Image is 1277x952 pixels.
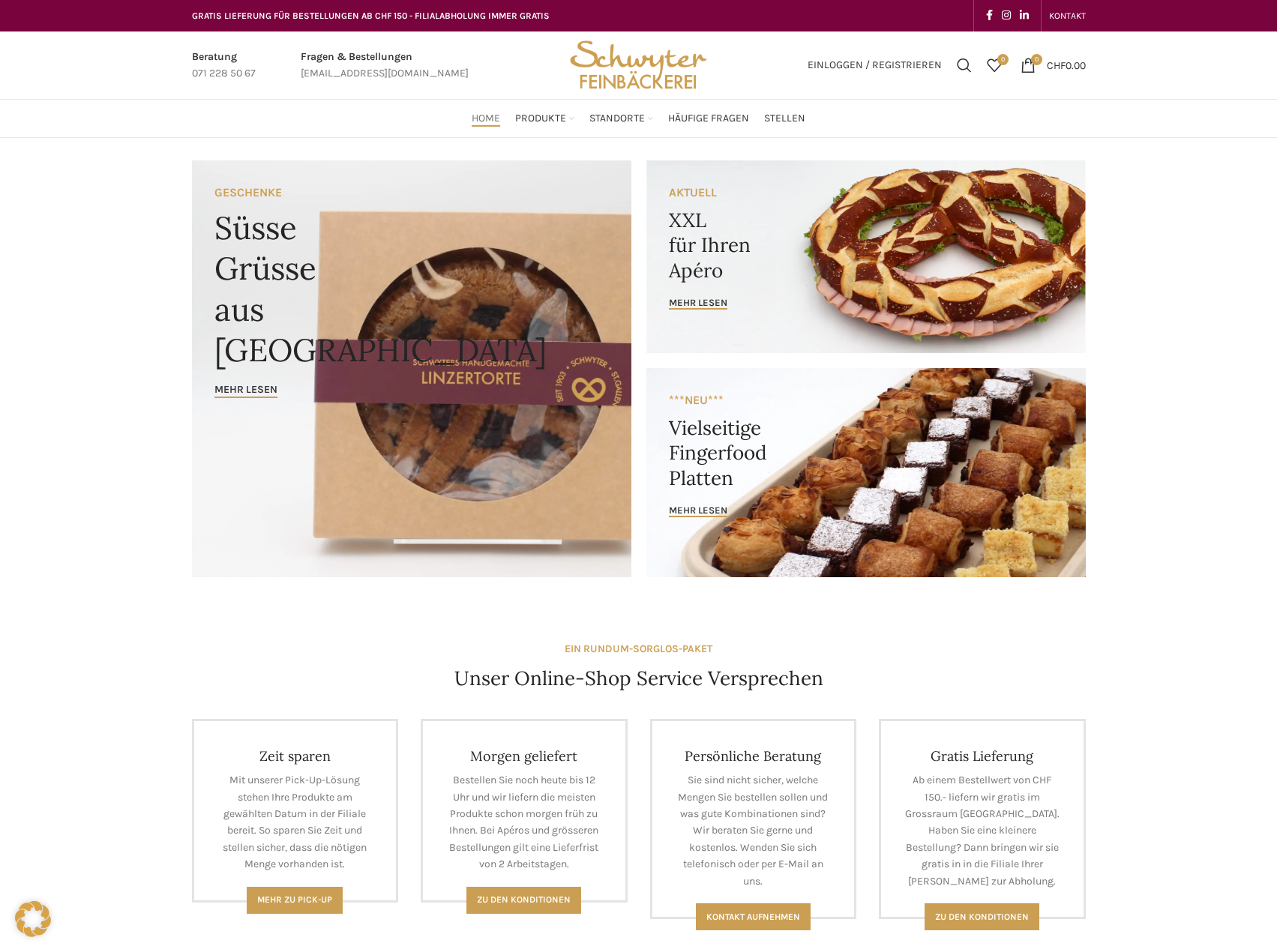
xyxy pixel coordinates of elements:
[1013,50,1093,80] a: 0 CHF0.00
[589,112,645,126] span: Standorte
[1047,58,1086,71] bdi: 0.00
[646,160,1086,353] a: Banner link
[445,772,603,873] p: Bestellen Sie noch heute bis 12 Uhr und wir liefern die meisten Produkte schon morgen früh zu Ihn...
[675,772,832,890] p: Sie sind nicht sicher, welche Mengen Sie bestellen sollen und was gute Kombinationen sind? Wir be...
[192,10,550,21] span: GRATIS LIEFERUNG FÜR BESTELLUNGEN AB CHF 150 - FILIALABHOLUNG IMMER GRATIS
[192,49,256,82] a: Infobox link
[454,665,823,692] h4: Unser Online-Shop Service Versprechen
[935,912,1029,922] span: Zu den konditionen
[477,894,571,905] span: Zu den Konditionen
[445,747,603,765] h4: Morgen geliefert
[184,103,1093,133] div: Main navigation
[764,112,805,126] span: Stellen
[668,103,749,133] a: Häufige Fragen
[247,887,343,914] a: Mehr zu Pick-Up
[565,642,712,655] strong: EIN RUNDUM-SORGLOS-PAKET
[800,50,949,80] a: Einloggen / Registrieren
[1042,1,1093,31] div: Secondary navigation
[904,747,1061,765] h4: Gratis Lieferung
[706,912,800,922] span: Kontakt aufnehmen
[904,772,1061,890] p: Ab einem Bestellwert von CHF 150.- liefern wir gratis im Grossraum [GEOGRAPHIC_DATA]. Haben Sie e...
[979,50,1009,80] div: Meine Wunschliste
[217,772,374,873] p: Mit unserer Pick-Up-Lösung stehen Ihre Produkte am gewählten Datum in der Filiale bereit. So spar...
[1031,54,1042,65] span: 0
[997,5,1015,26] a: Instagram social link
[979,50,1009,80] a: 0
[925,903,1039,930] a: Zu den konditionen
[696,903,811,930] a: Kontakt aufnehmen
[301,49,469,82] a: Infobox link
[982,5,997,26] a: Facebook social link
[646,368,1086,577] a: Banner link
[764,103,805,133] a: Stellen
[997,54,1009,65] span: 0
[668,112,749,126] span: Häufige Fragen
[565,58,712,70] a: Site logo
[472,112,500,126] span: Home
[675,747,832,765] h4: Persönliche Beratung
[472,103,500,133] a: Home
[589,103,653,133] a: Standorte
[808,60,942,70] span: Einloggen / Registrieren
[1047,58,1066,71] span: CHF
[565,31,712,99] img: Bäckerei Schwyter
[257,894,332,905] span: Mehr zu Pick-Up
[466,887,581,914] a: Zu den Konditionen
[1049,10,1086,21] span: KONTAKT
[192,160,631,577] a: Banner link
[1049,1,1086,31] a: KONTAKT
[949,50,979,80] a: Suchen
[1015,5,1033,26] a: Linkedin social link
[515,112,566,126] span: Produkte
[217,747,374,765] h4: Zeit sparen
[515,103,574,133] a: Produkte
